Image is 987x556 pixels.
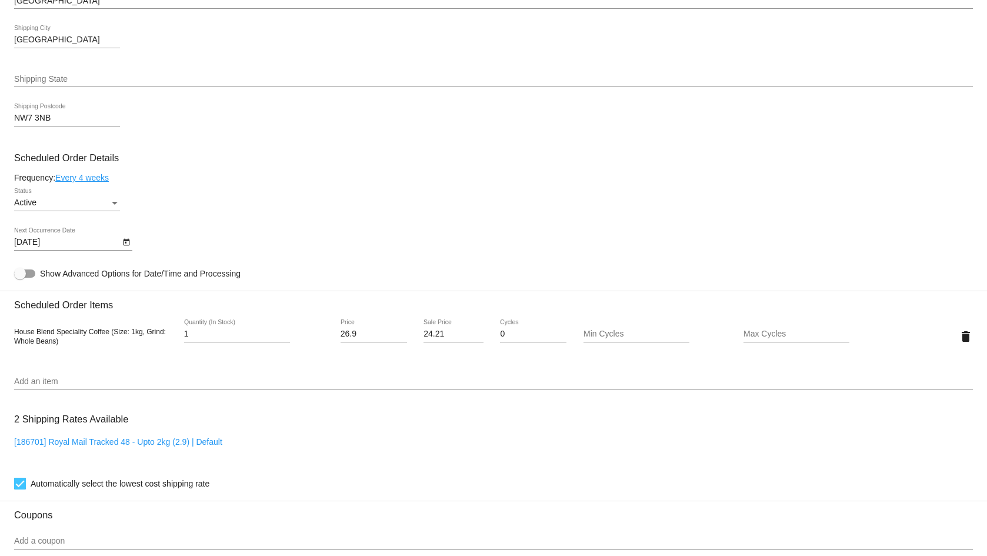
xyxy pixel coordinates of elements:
span: Active [14,198,36,207]
a: Every 4 weeks [55,173,109,182]
input: Shipping Postcode [14,114,120,123]
div: Frequency: [14,173,973,182]
h3: Coupons [14,501,973,521]
input: Add an item [14,377,973,387]
button: Open calendar [120,235,132,248]
input: Next Occurrence Date [14,238,120,247]
input: Max Cycles [743,329,849,339]
input: Shipping City [14,35,120,45]
span: Show Advanced Options for Date/Time and Processing [40,268,241,279]
input: Quantity (In Stock) [184,329,290,339]
h3: Scheduled Order Items [14,291,973,311]
h3: Scheduled Order Details [14,152,973,164]
input: Add a coupon [14,537,973,546]
span: House Blend Speciality Coffee (Size: 1kg, Grind: Whole Beans) [14,328,166,345]
input: Min Cycles [583,329,689,339]
input: Price [341,329,407,339]
input: Sale Price [424,329,484,339]
mat-icon: delete [959,329,973,344]
a: [186701] Royal Mail Tracked 48 - Upto 2kg (2.9) | Default [14,437,222,447]
span: Automatically select the lowest cost shipping rate [31,477,209,491]
mat-select: Status [14,198,120,208]
input: Shipping State [14,75,973,84]
h3: 2 Shipping Rates Available [14,407,128,432]
input: Cycles [500,329,566,339]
